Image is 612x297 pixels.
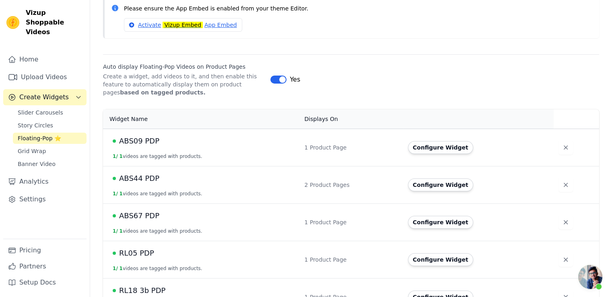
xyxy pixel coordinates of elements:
[13,133,87,144] a: Floating-Pop ⭐
[113,228,202,234] button: 1/ 1videos are tagged with products.
[3,274,87,291] a: Setup Docs
[304,256,398,264] div: 1 Product Page
[6,16,19,29] img: Vizup
[119,248,154,259] span: RL05 PDP
[3,89,87,105] button: Create Widgets
[103,63,264,71] label: Auto display Floating-Pop Videos on Product Pages
[408,216,473,229] button: Configure Widget
[113,191,118,197] span: 1 /
[558,178,573,192] button: Delete widget
[120,266,123,271] span: 1
[119,135,159,147] span: ABS09 PDP
[578,265,602,289] div: Open chat
[113,139,116,143] span: Live Published
[558,140,573,155] button: Delete widget
[19,92,69,102] span: Create Widgets
[408,178,473,191] button: Configure Widget
[3,69,87,85] a: Upload Videos
[18,121,53,129] span: Story Circles
[113,265,202,272] button: 1/ 1videos are tagged with products.
[18,109,63,117] span: Slider Carousels
[18,160,56,168] span: Banner Video
[120,89,205,96] strong: based on tagged products.
[119,210,159,221] span: ABS67 PDP
[408,141,473,154] button: Configure Widget
[113,252,116,255] span: Live Published
[113,289,116,292] span: Live Published
[304,218,398,226] div: 1 Product Page
[13,145,87,157] a: Grid Wrap
[113,154,118,159] span: 1 /
[270,75,300,84] button: Yes
[18,147,46,155] span: Grid Wrap
[558,252,573,267] button: Delete widget
[3,191,87,207] a: Settings
[13,158,87,170] a: Banner Video
[103,72,264,96] p: Create a widget, add videos to it, and then enable this feature to automatically display them on ...
[304,143,398,152] div: 1 Product Page
[113,177,116,180] span: Live Published
[120,228,123,234] span: 1
[124,4,593,13] p: Please ensure the App Embed is enabled from your theme Editor.
[13,107,87,118] a: Slider Carousels
[120,154,123,159] span: 1
[3,242,87,258] a: Pricing
[113,214,116,217] span: Live Published
[113,266,118,271] span: 1 /
[290,75,300,84] span: Yes
[3,258,87,274] a: Partners
[558,215,573,229] button: Delete widget
[119,173,159,184] span: ABS44 PDP
[304,181,398,189] div: 2 Product Pages
[3,174,87,190] a: Analytics
[124,18,242,32] a: ActivateVizup EmbedApp Embed
[18,134,61,142] span: Floating-Pop ⭐
[163,22,203,28] mark: Vizup Embed
[113,153,202,160] button: 1/ 1videos are tagged with products.
[113,228,118,234] span: 1 /
[299,109,403,129] th: Displays On
[119,285,165,296] span: RL18 3b PDP
[120,191,123,197] span: 1
[113,190,202,197] button: 1/ 1videos are tagged with products.
[13,120,87,131] a: Story Circles
[408,253,473,266] button: Configure Widget
[3,51,87,68] a: Home
[26,8,83,37] span: Vizup Shoppable Videos
[103,109,299,129] th: Widget Name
